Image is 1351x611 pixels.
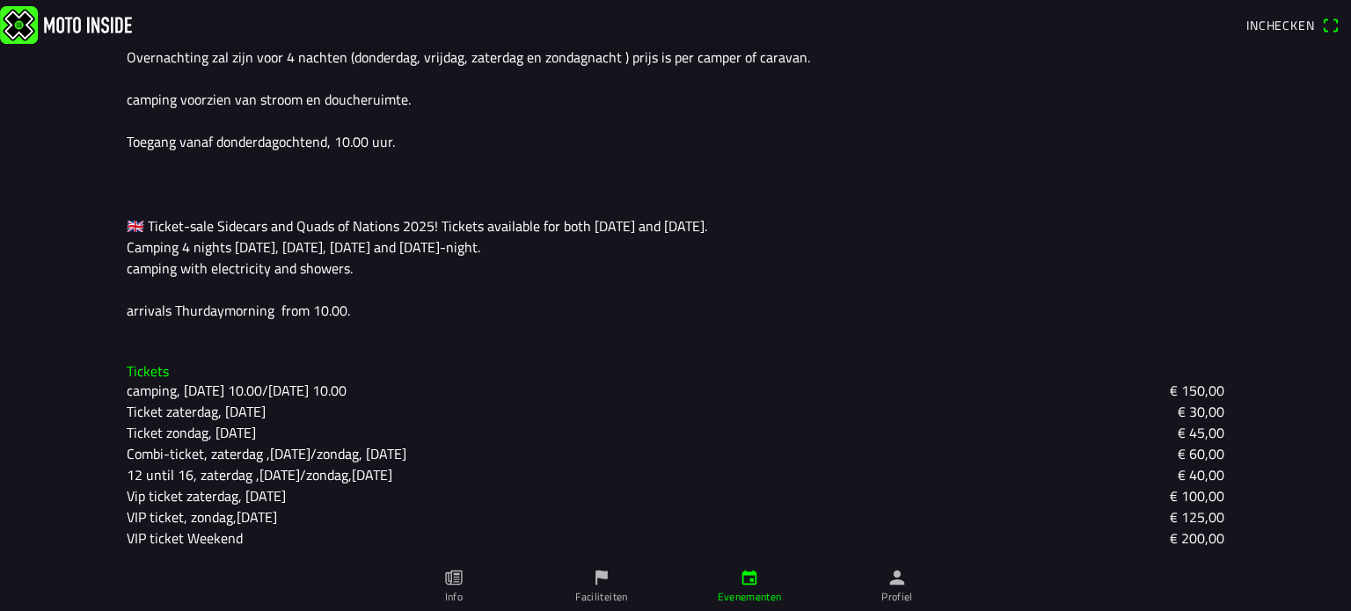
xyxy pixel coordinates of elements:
[127,527,243,549] ion-text: VIP ticket Weekend
[127,443,406,464] ion-text: Combi-ticket, zaterdag ,[DATE]/zondag, [DATE]
[127,485,286,506] ion-text: Vip ticket zaterdag, [DATE]
[444,568,464,587] ion-icon: paper
[127,422,256,443] ion-text: Ticket zondag, [DATE]
[1238,10,1347,40] a: Incheckenqr scanner
[887,568,907,587] ion-icon: person
[127,363,1224,380] h3: Tickets
[127,401,266,422] ion-text: Ticket zaterdag, [DATE]
[127,506,277,527] ion-text: VIP ticket, zondag,[DATE]
[740,568,759,587] ion-icon: calendar
[1246,16,1315,34] span: Inchecken
[127,4,1224,321] div: 🇳🇱 Verkoop van tickets voor de SQXON 2025 op zaterdag en zondag. Overnachting zal zijn voor 4 nac...
[1170,485,1224,506] ion-text: € 100,00
[575,589,627,605] ion-label: Faciliteiten
[1170,506,1224,527] ion-text: € 125,00
[1178,443,1224,464] ion-text: € 60,00
[1170,527,1224,549] ion-text: € 200,00
[127,464,392,485] ion-text: 12 until 16, zaterdag ,[DATE]/zondag,[DATE]
[881,589,913,605] ion-label: Profiel
[127,380,347,401] ion-text: camping, [DATE] 10.00/[DATE] 10.00
[1170,380,1224,401] ion-text: € 150,00
[718,589,782,605] ion-label: Evenementen
[592,568,611,587] ion-icon: flag
[1178,401,1224,422] ion-text: € 30,00
[445,589,463,605] ion-label: Info
[1178,422,1224,443] ion-text: € 45,00
[1178,464,1224,485] ion-text: € 40,00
